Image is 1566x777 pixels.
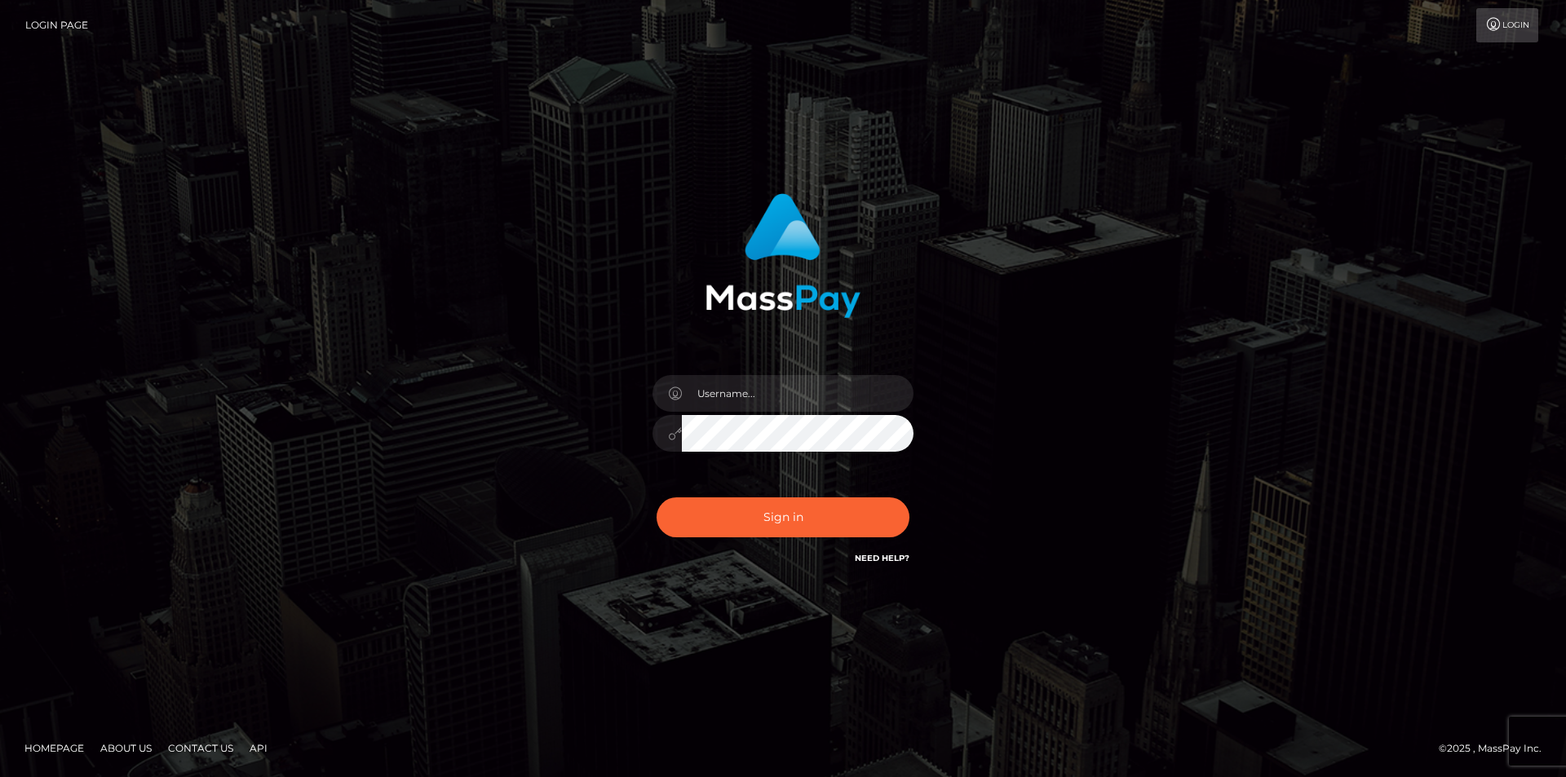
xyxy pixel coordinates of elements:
[855,553,909,563] a: Need Help?
[161,735,240,761] a: Contact Us
[1476,8,1538,42] a: Login
[1439,739,1554,757] div: © 2025 , MassPay Inc.
[243,735,274,761] a: API
[18,735,91,761] a: Homepage
[706,193,860,318] img: MassPay Login
[682,375,913,412] input: Username...
[94,735,158,761] a: About Us
[657,497,909,537] button: Sign in
[25,8,88,42] a: Login Page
